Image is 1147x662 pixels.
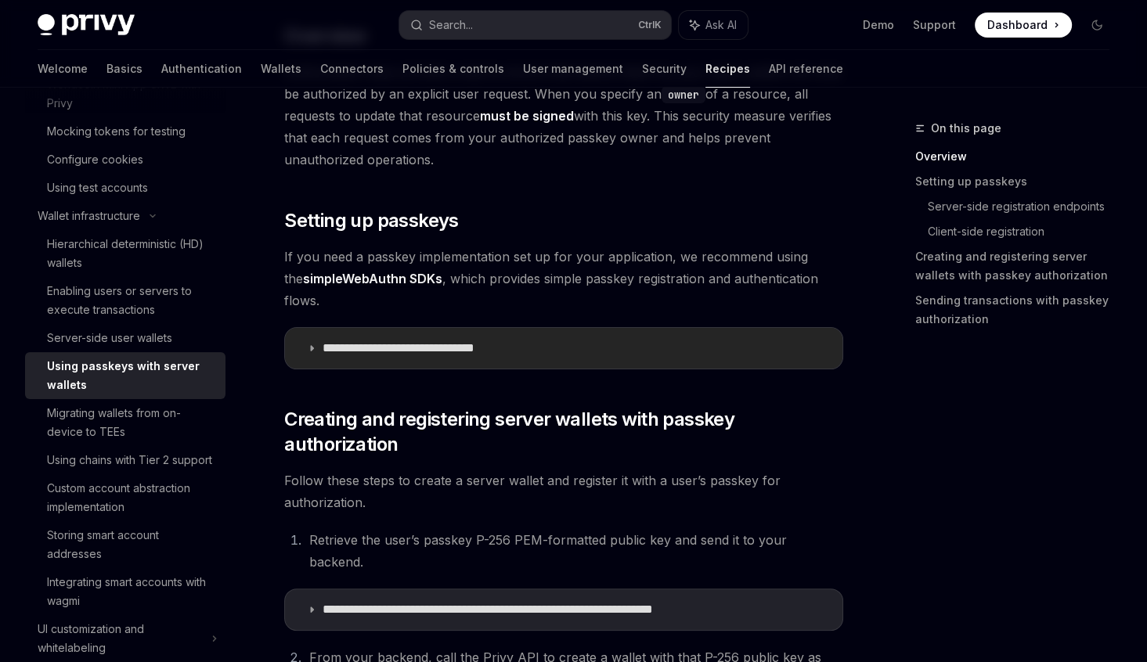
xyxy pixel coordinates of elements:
[284,246,843,311] span: If you need a passkey implementation set up for your application, we recommend using the , which ...
[975,13,1072,38] a: Dashboard
[284,470,843,513] span: Follow these steps to create a server wallet and register it with a user’s passkey for authorizat...
[931,119,1001,138] span: On this page
[915,144,1122,169] a: Overview
[928,219,1122,244] a: Client-side registration
[915,169,1122,194] a: Setting up passkeys
[284,208,459,233] span: Setting up passkeys
[106,50,142,88] a: Basics
[25,146,225,174] a: Configure cookies
[38,207,140,225] div: Wallet infrastructure
[305,529,843,573] li: Retrieve the user’s passkey P-256 PEM-formatted public key and send it to your backend.
[38,50,88,88] a: Welcome
[47,573,216,610] div: Integrating smart accounts with wagmi
[523,50,623,88] a: User management
[284,61,843,171] span: Authorization keys provide a way to ensure that actions taken by your app’s wallets can only be a...
[38,620,202,657] div: UI customization and whitelabeling
[303,271,442,287] a: simpleWebAuthn SDKs
[769,50,843,88] a: API reference
[47,150,143,169] div: Configure cookies
[25,521,225,568] a: Storing smart account addresses
[25,568,225,615] a: Integrating smart accounts with wagmi
[913,17,956,33] a: Support
[662,86,705,103] code: owner
[480,108,574,124] strong: must be signed
[1084,13,1109,38] button: Toggle dark mode
[399,11,672,39] button: Search...CtrlK
[261,50,301,88] a: Wallets
[47,122,186,141] div: Mocking tokens for testing
[25,117,225,146] a: Mocking tokens for testing
[47,451,212,470] div: Using chains with Tier 2 support
[320,50,384,88] a: Connectors
[915,244,1122,288] a: Creating and registering server wallets with passkey authorization
[25,174,225,202] a: Using test accounts
[402,50,504,88] a: Policies & controls
[47,404,216,441] div: Migrating wallets from on-device to TEEs
[47,526,216,563] div: Storing smart account addresses
[928,194,1122,219] a: Server-side registration endpoints
[987,17,1048,33] span: Dashboard
[705,17,737,33] span: Ask AI
[38,14,135,36] img: dark logo
[25,352,225,399] a: Using passkeys with server wallets
[47,178,148,197] div: Using test accounts
[25,324,225,352] a: Server-side user wallets
[25,474,225,521] a: Custom account abstraction implementation
[642,50,687,88] a: Security
[705,50,750,88] a: Recipes
[679,11,748,39] button: Ask AI
[429,16,473,34] div: Search...
[25,399,225,446] a: Migrating wallets from on-device to TEEs
[47,235,216,272] div: Hierarchical deterministic (HD) wallets
[25,230,225,277] a: Hierarchical deterministic (HD) wallets
[47,357,216,394] div: Using passkeys with server wallets
[638,19,662,31] span: Ctrl K
[47,329,172,347] div: Server-side user wallets
[915,288,1122,332] a: Sending transactions with passkey authorization
[47,479,216,516] div: Custom account abstraction implementation
[863,17,894,33] a: Demo
[284,407,843,457] span: Creating and registering server wallets with passkey authorization
[47,282,216,319] div: Enabling users or servers to execute transactions
[25,277,225,324] a: Enabling users or servers to execute transactions
[161,50,242,88] a: Authentication
[25,446,225,474] a: Using chains with Tier 2 support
